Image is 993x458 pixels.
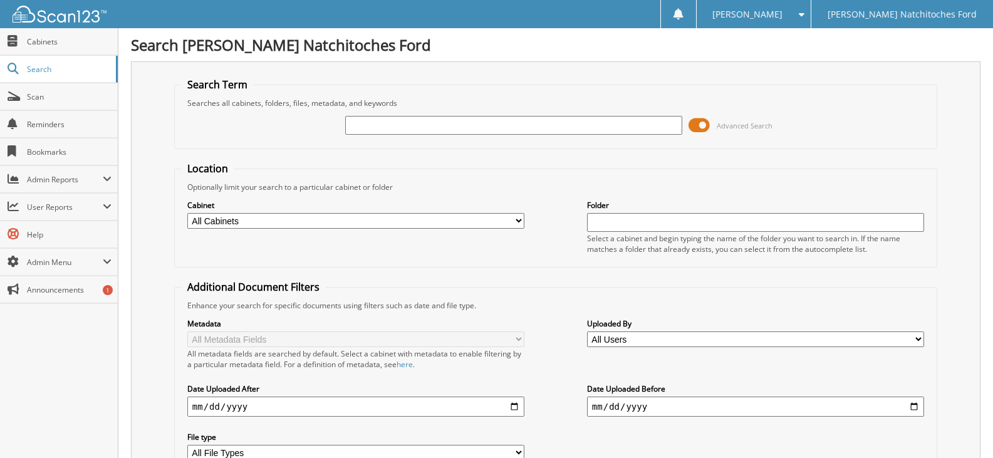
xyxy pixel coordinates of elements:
[187,397,524,417] input: start
[181,300,930,311] div: Enhance your search for specific documents using filters such as date and file type.
[27,174,103,185] span: Admin Reports
[27,284,112,295] span: Announcements
[131,34,980,55] h1: Search [PERSON_NAME] Natchitoches Ford
[181,182,930,192] div: Optionally limit your search to a particular cabinet or folder
[187,318,524,329] label: Metadata
[181,162,234,175] legend: Location
[181,280,326,294] legend: Additional Document Filters
[587,318,924,329] label: Uploaded By
[187,383,524,394] label: Date Uploaded After
[717,121,772,130] span: Advanced Search
[187,432,524,442] label: File type
[587,397,924,417] input: end
[587,200,924,211] label: Folder
[587,233,924,254] div: Select a cabinet and begin typing the name of the folder you want to search in. If the name match...
[712,11,782,18] span: [PERSON_NAME]
[27,147,112,157] span: Bookmarks
[587,383,924,394] label: Date Uploaded Before
[27,257,103,268] span: Admin Menu
[187,348,524,370] div: All metadata fields are searched by default. Select a cabinet with metadata to enable filtering b...
[27,64,110,75] span: Search
[27,91,112,102] span: Scan
[187,200,524,211] label: Cabinet
[27,229,112,240] span: Help
[181,78,254,91] legend: Search Term
[27,119,112,130] span: Reminders
[103,285,113,295] div: 1
[397,359,413,370] a: here
[27,202,103,212] span: User Reports
[181,98,930,108] div: Searches all cabinets, folders, files, metadata, and keywords
[13,6,107,23] img: scan123-logo-white.svg
[27,36,112,47] span: Cabinets
[828,11,977,18] span: [PERSON_NAME] Natchitoches Ford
